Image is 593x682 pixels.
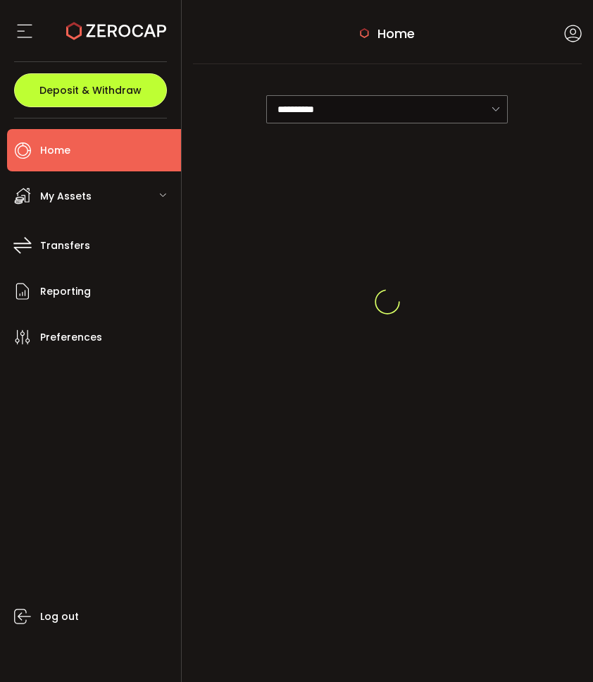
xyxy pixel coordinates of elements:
[377,24,415,43] span: Home
[40,327,102,348] span: Preferences
[39,85,142,95] span: Deposit & Withdraw
[40,281,91,302] span: Reporting
[40,236,90,256] span: Transfers
[14,73,167,107] button: Deposit & Withdraw
[40,140,70,161] span: Home
[40,607,79,627] span: Log out
[40,186,92,207] span: My Assets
